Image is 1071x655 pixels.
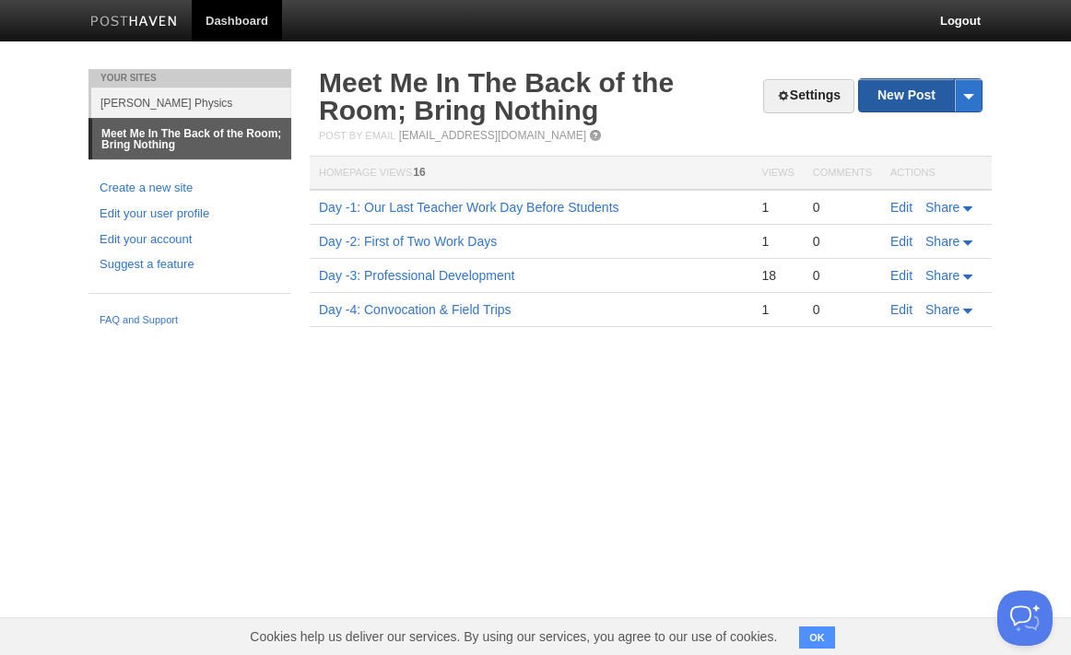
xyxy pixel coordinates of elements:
div: 0 [813,233,872,250]
a: Edit [890,268,912,283]
span: Share [925,234,959,249]
a: [PERSON_NAME] Physics [91,88,291,118]
iframe: Help Scout Beacon - Open [997,591,1053,646]
img: Posthaven-bar [90,16,178,29]
div: 18 [761,267,794,284]
th: Comments [804,157,881,191]
a: Edit [890,200,912,215]
a: Suggest a feature [100,255,280,275]
a: Day -2: First of Two Work Days [319,234,497,249]
a: Edit [890,302,912,317]
span: 16 [413,166,425,179]
div: 0 [813,301,872,318]
a: Day -4: Convocation & Field Trips [319,302,512,317]
span: Share [925,268,959,283]
span: Cookies help us deliver our services. By using our services, you agree to our use of cookies. [231,618,795,655]
div: 1 [761,233,794,250]
th: Actions [881,157,992,191]
a: Edit your user profile [100,205,280,224]
div: 0 [813,199,872,216]
a: Day -3: Professional Development [319,268,514,283]
li: Your Sites [88,69,291,88]
th: Homepage Views [310,157,752,191]
span: Post by Email [319,130,395,141]
a: Create a new site [100,179,280,198]
a: Settings [763,79,854,113]
span: Share [925,200,959,215]
a: Day -1: Our Last Teacher Work Day Before Students [319,200,619,215]
div: 0 [813,267,872,284]
span: Share [925,302,959,317]
a: Meet Me In The Back of the Room; Bring Nothing [92,119,291,159]
a: [EMAIL_ADDRESS][DOMAIN_NAME] [399,129,586,142]
a: FAQ and Support [100,312,280,329]
th: Views [752,157,803,191]
a: Edit [890,234,912,249]
div: 1 [761,199,794,216]
button: OK [799,626,835,649]
a: Edit your account [100,230,280,250]
a: New Post [859,79,982,111]
a: Meet Me In The Back of the Room; Bring Nothing [319,67,674,125]
div: 1 [761,301,794,318]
